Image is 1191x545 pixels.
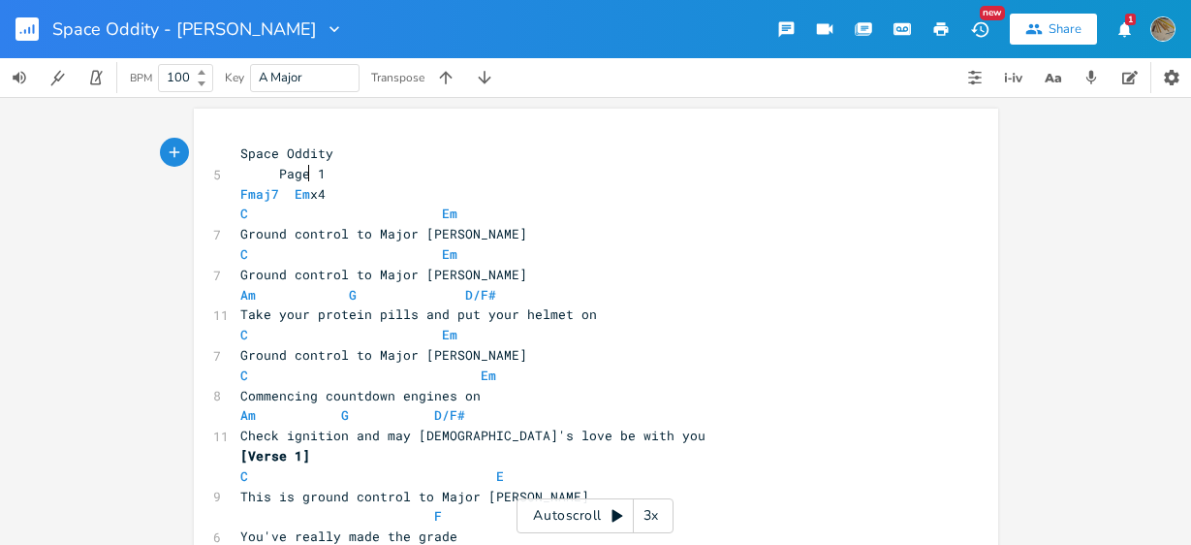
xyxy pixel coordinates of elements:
span: G [341,406,349,424]
span: Em [442,326,457,343]
span: Ground control to Major [PERSON_NAME] [240,266,527,283]
div: BPM [130,73,152,83]
img: dustindegase [1150,16,1175,42]
span: [Verse 1] [240,447,310,465]
button: New [960,12,999,47]
span: A Major [259,69,302,86]
span: You've really made the grade [240,528,457,545]
span: Ground control to Major [PERSON_NAME] [240,225,527,242]
span: Fmaj7 [240,185,279,203]
button: Share [1010,14,1097,45]
button: 1 [1105,12,1144,47]
div: 1 [1125,14,1136,25]
span: Take your protein pills and put your helmet on [240,305,597,323]
span: x4 [240,185,326,203]
span: Space Oddity Page 1 [240,144,930,182]
span: Space Oddity - [PERSON_NAME] [52,20,317,38]
span: G [349,286,357,304]
span: Em [442,245,457,263]
span: C [240,467,248,485]
span: Check ignition and may [DEMOGRAPHIC_DATA]'s love be with you [240,427,705,444]
span: E [496,467,504,485]
span: C [240,205,248,222]
span: This is ground control to Major [PERSON_NAME] [240,488,589,505]
div: Autoscroll [517,498,674,533]
span: Em [481,367,496,384]
span: Commencing countdown engines on [240,387,481,404]
div: Key [225,72,244,83]
span: C [240,367,248,384]
span: Em [295,185,310,203]
span: C [240,326,248,343]
span: D/F# [465,286,496,304]
div: Transpose [371,72,424,83]
span: Ground control to Major [PERSON_NAME] [240,346,527,364]
span: Em [442,205,457,222]
span: Am [240,286,256,304]
span: D/F# [434,406,465,424]
span: F [434,507,442,525]
div: 3x [634,498,669,533]
span: Am [240,406,256,424]
div: Share [1049,20,1081,38]
div: New [980,6,1005,20]
span: C [240,245,248,263]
